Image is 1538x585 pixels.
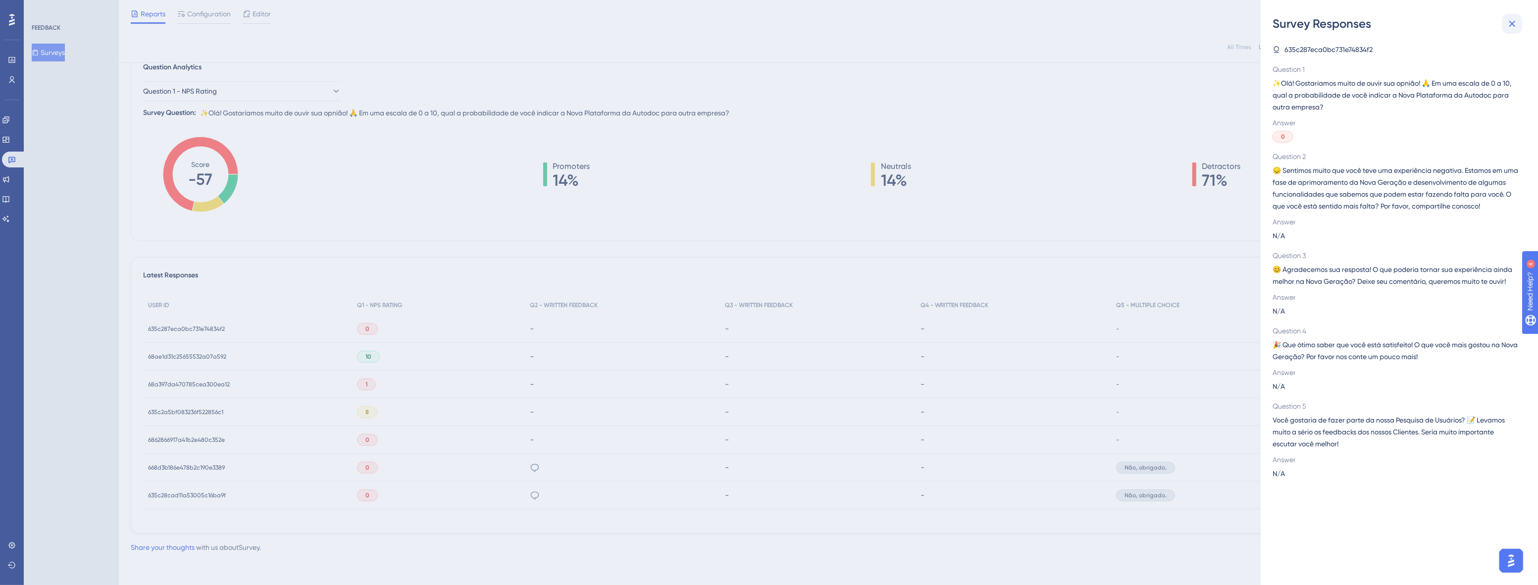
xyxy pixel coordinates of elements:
span: Answer [1273,454,1518,466]
div: 4 [69,5,72,13]
span: Need Help? [23,2,62,14]
span: ✨Olá! Gostaríamos muito de ouvir sua opnião! 🙏 Em uma escala de 0 a 10, qual a probabilidade de v... [1273,77,1518,113]
span: N/A [1273,230,1285,242]
div: Survey Responses [1273,16,1526,32]
span: Question 3 [1273,250,1518,262]
span: 635c287eca0bc731e74834f2 [1284,44,1373,55]
span: N/A [1273,468,1285,479]
span: 😞 Sentimos muito que você teve uma experiência negativa. Estamos em uma fase de aprimoramento da ... [1273,164,1518,212]
span: Question 2 [1273,151,1518,162]
span: Question 1 [1273,63,1518,75]
span: Question 5 [1273,400,1518,412]
span: 0 [1281,133,1285,141]
span: Answer [1273,291,1518,303]
span: 😊 Agradecemos sua resposta! O que poderia tornar sua experiência ainda melhor na Nova Geração? De... [1273,264,1518,287]
span: 🎉 Que ótimo saber que você está satisfeito! O que você mais gostou na Nova Geração? Por favor nos... [1273,339,1518,363]
span: Question 4 [1273,325,1518,337]
span: Answer [1273,367,1518,378]
iframe: UserGuiding AI Assistant Launcher [1496,546,1526,576]
span: N/A [1273,380,1285,392]
span: N/A [1273,305,1285,317]
span: Answer [1273,216,1518,228]
span: Você gostaria de fazer parte da nossa Pesquisa de Usuários? 📝 Levamos muito a sério os feedbacks ... [1273,414,1518,450]
span: Answer [1273,117,1518,129]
